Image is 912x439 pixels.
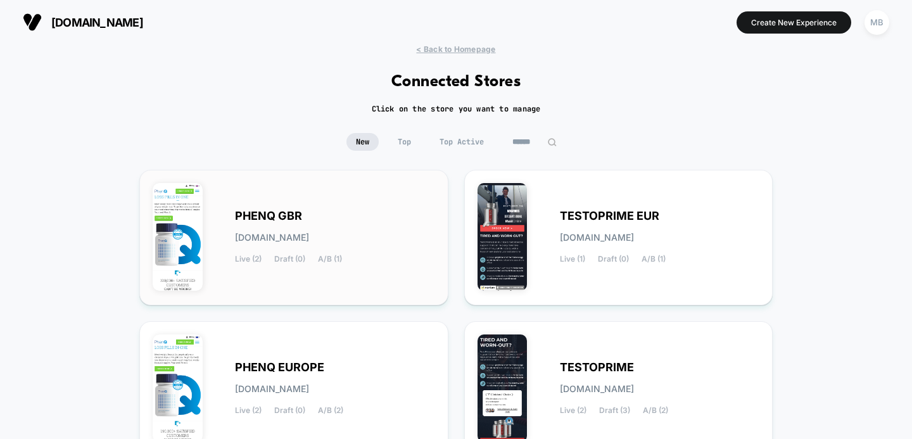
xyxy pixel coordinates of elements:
span: A/B (2) [643,406,668,415]
img: Visually logo [23,13,42,32]
span: New [346,133,379,151]
span: A/B (1) [642,255,666,264]
img: TESTOPRIME_EUR [478,183,528,291]
span: [DOMAIN_NAME] [560,233,634,242]
span: Draft (0) [274,255,305,264]
span: Live (1) [560,255,585,264]
span: Draft (0) [598,255,629,264]
h1: Connected Stores [391,73,521,91]
button: MB [861,10,893,35]
span: A/B (1) [318,255,342,264]
span: TESTOPRIME [560,363,634,372]
span: Live (2) [235,406,262,415]
span: [DOMAIN_NAME] [235,233,309,242]
img: edit [547,137,557,147]
span: [DOMAIN_NAME] [235,385,309,393]
img: PHENQ_GBR [153,183,203,291]
span: [DOMAIN_NAME] [51,16,143,29]
span: Top [388,133,421,151]
button: [DOMAIN_NAME] [19,12,147,32]
span: Live (2) [560,406,586,415]
h2: Click on the store you want to manage [372,104,541,114]
span: PHENQ GBR [235,212,302,220]
div: MB [864,10,889,35]
span: Top Active [430,133,493,151]
span: [DOMAIN_NAME] [560,385,634,393]
button: Create New Experience [737,11,851,34]
span: Draft (3) [599,406,630,415]
span: A/B (2) [318,406,343,415]
span: TESTOPRIME EUR [560,212,659,220]
span: PHENQ EUROPE [235,363,324,372]
span: < Back to Homepage [416,44,495,54]
span: Draft (0) [274,406,305,415]
span: Live (2) [235,255,262,264]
